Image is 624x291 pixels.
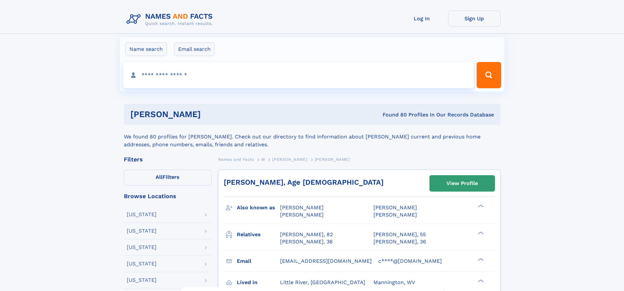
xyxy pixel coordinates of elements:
[476,231,484,235] div: ❯
[127,212,157,217] div: [US_STATE]
[477,62,501,88] button: Search Button
[280,212,324,218] span: [PERSON_NAME]
[272,157,307,162] span: [PERSON_NAME]
[280,238,333,245] a: [PERSON_NAME], 36
[174,42,215,56] label: Email search
[237,229,280,240] h3: Relatives
[373,204,417,211] span: [PERSON_NAME]
[448,10,501,27] a: Sign Up
[123,62,474,88] input: search input
[261,157,265,162] span: M
[237,277,280,288] h3: Lived in
[124,10,218,28] img: Logo Names and Facts
[373,279,415,285] span: Mannington, WV
[124,156,212,162] div: Filters
[476,257,484,261] div: ❯
[476,204,484,208] div: ❯
[373,231,426,238] a: [PERSON_NAME], 55
[446,176,478,191] div: View Profile
[430,176,495,191] a: View Profile
[124,170,212,185] label: Filters
[315,157,350,162] span: [PERSON_NAME]
[280,204,324,211] span: [PERSON_NAME]
[127,228,157,234] div: [US_STATE]
[280,279,365,285] span: Little River, [GEOGRAPHIC_DATA]
[261,155,265,163] a: M
[280,258,372,264] span: [EMAIL_ADDRESS][DOMAIN_NAME]
[476,279,484,283] div: ❯
[125,42,167,56] label: Name search
[396,10,448,27] a: Log In
[124,125,501,149] div: We found 80 profiles for [PERSON_NAME]. Check out our directory to find information about [PERSON...
[124,193,212,199] div: Browse Locations
[127,245,157,250] div: [US_STATE]
[280,231,333,238] a: [PERSON_NAME], 82
[237,256,280,267] h3: Email
[156,174,162,180] span: All
[373,212,417,218] span: [PERSON_NAME]
[127,278,157,283] div: [US_STATE]
[218,155,254,163] a: Names and Facts
[130,110,292,118] h1: [PERSON_NAME]
[127,261,157,266] div: [US_STATE]
[292,111,494,118] div: Found 80 Profiles In Our Records Database
[224,178,384,186] a: [PERSON_NAME], Age [DEMOGRAPHIC_DATA]
[237,202,280,213] h3: Also known as
[272,155,307,163] a: [PERSON_NAME]
[373,238,426,245] a: [PERSON_NAME], 36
